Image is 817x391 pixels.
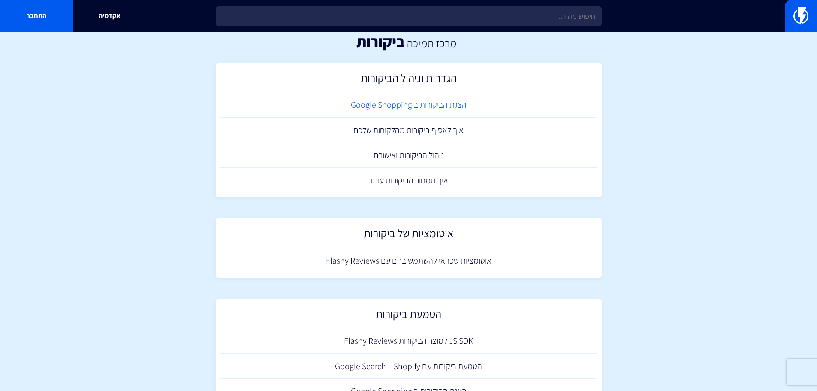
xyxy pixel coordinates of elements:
a: JS SDK למוצר הביקורות Flashy Reviews [220,328,597,354]
a: אוטומציות של ביקורות [220,223,597,248]
a: אוטומציות שכדאי להשתמש בהם עם Flashy Reviews [220,248,597,273]
a: הצגת הביקורות ב Google Shopping [220,92,597,118]
a: מרכז תמיכה [407,36,456,50]
a: הטמעת ביקורות [220,303,597,329]
h2: הגדרות וניהול הביקורות [224,72,593,88]
h1: ביקורות [356,33,405,50]
h2: אוטומציות של ביקורות [224,227,593,244]
a: ניהול הביקורות ואישורם [220,142,597,168]
a: איך תמחור הביקורות עובד [220,168,597,193]
h2: הטמעת ביקורות [224,308,593,324]
a: איך לאסוף ביקורות מהלקוחות שלכם [220,118,597,143]
a: הגדרות וניהול הביקורות [220,67,597,93]
a: הטמעת ביקורות עם Google Search – Shopify [220,354,597,379]
input: חיפוש מהיר... [216,6,602,26]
